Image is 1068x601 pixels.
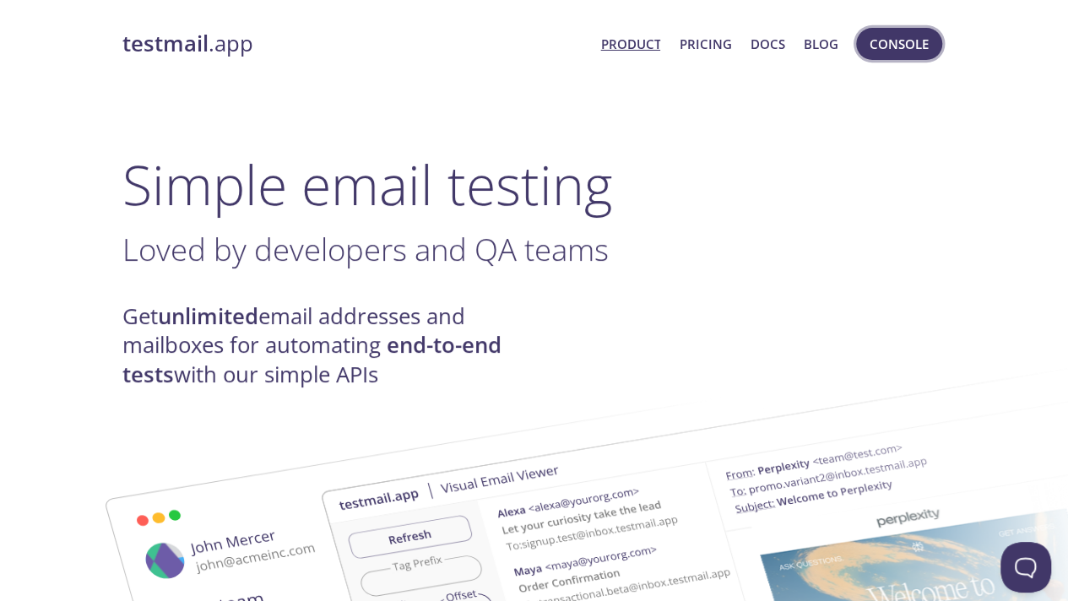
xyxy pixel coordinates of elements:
[122,228,609,270] span: Loved by developers and QA teams
[122,152,946,217] h1: Simple email testing
[122,30,588,58] a: testmail.app
[600,33,660,55] a: Product
[122,302,534,389] h4: Get email addresses and mailboxes for automating with our simple APIs
[1000,542,1051,593] iframe: Help Scout Beacon - Open
[751,33,785,55] a: Docs
[158,301,258,331] strong: unlimited
[122,330,501,388] strong: end-to-end tests
[679,33,731,55] a: Pricing
[122,29,209,58] strong: testmail
[856,28,942,60] button: Console
[804,33,838,55] a: Blog
[870,33,929,55] span: Console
